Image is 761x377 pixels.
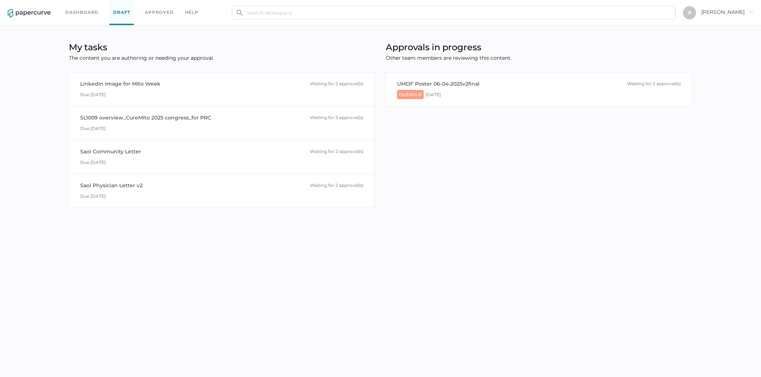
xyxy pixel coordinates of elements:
[80,114,211,122] div: SL1009 overview_CureMito 2025 congress_for PRC
[232,6,675,20] input: Search Workspace
[748,9,753,14] i: arrow_right
[80,193,90,199] span: Due
[80,160,90,165] span: Due
[386,42,512,52] h1: Approvals in progress
[69,140,375,174] a: Saol Community LetterWaiting for 2 approval(s)Due [DATE]
[90,160,106,165] span: [DATE]
[69,174,375,208] a: Saol Physician Letter v2Waiting for 2 approval(s)Due [DATE]
[69,42,375,52] h1: My tasks
[80,92,90,97] span: Due
[310,148,364,156] div: Waiting for 2 approval(s)
[8,9,51,18] img: papercurve-logo-colour.7244d18c.svg
[90,126,106,131] span: [DATE]
[90,92,106,97] span: [DATE]
[310,114,364,122] div: Waiting for 3 approval(s)
[386,55,512,61] span: Other team members are reviewing this content.
[397,90,424,99] span: Overdue
[426,92,441,97] span: [DATE]
[627,80,681,88] div: Waiting for 2 approval(s)
[80,148,141,156] div: Saol Community Letter
[145,8,174,16] a: Approved
[397,80,479,88] div: UMDF Poster 06-04-2025v2final
[80,80,160,88] div: LinkedIn Image for Mito Week
[688,10,691,15] span: J I
[185,8,198,16] div: help
[90,193,106,199] span: [DATE]
[65,8,98,16] a: Dashboard
[69,72,375,106] a: LinkedIn Image for Mito WeekWaiting for 2 approval(s)Due [DATE]
[701,9,753,15] span: [PERSON_NAME]
[80,126,90,131] span: Due
[80,181,143,189] div: Saol Physician Letter v2
[69,55,214,61] span: The content you are authoring or needing your approval.
[310,80,364,88] div: Waiting for 2 approval(s)
[386,72,692,106] a: UMDF Poster 06-04-2025v2finalWaiting for 2 approval(s)Overdue[DATE]
[237,10,242,16] img: search.bf03fe8b.svg
[69,106,375,140] a: SL1009 overview_CureMito 2025 congress_for PRCWaiting for 3 approval(s)Due [DATE]
[310,181,364,189] div: Waiting for 2 approval(s)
